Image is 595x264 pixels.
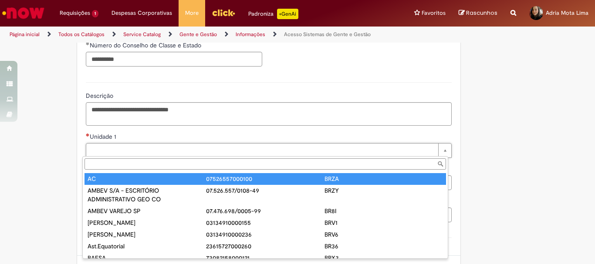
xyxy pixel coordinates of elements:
[88,218,206,227] div: [PERSON_NAME]
[325,186,443,195] div: BRZY
[206,230,325,239] div: 03134910000236
[88,207,206,215] div: AMBEV VAREJO SP
[88,254,206,262] div: BAESA
[206,218,325,227] div: 03134910000155
[206,186,325,195] div: 07.526.557/0108-49
[325,218,443,227] div: BRV1
[206,207,325,215] div: 07.476.698/0005-99
[206,242,325,251] div: 23615727000260
[325,254,443,262] div: BRX3
[83,171,448,258] ul: Unidade 1
[206,254,325,262] div: 73082158000121
[325,242,443,251] div: BR36
[88,242,206,251] div: Ast.Equatorial
[325,174,443,183] div: BRZA
[88,174,206,183] div: AC
[325,207,443,215] div: BR8I
[88,230,206,239] div: [PERSON_NAME]
[206,174,325,183] div: 07526557000100
[88,186,206,204] div: AMBEV S/A - ESCRITÓRIO ADMINISTRATIVO GEO CO
[325,230,443,239] div: BRV6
